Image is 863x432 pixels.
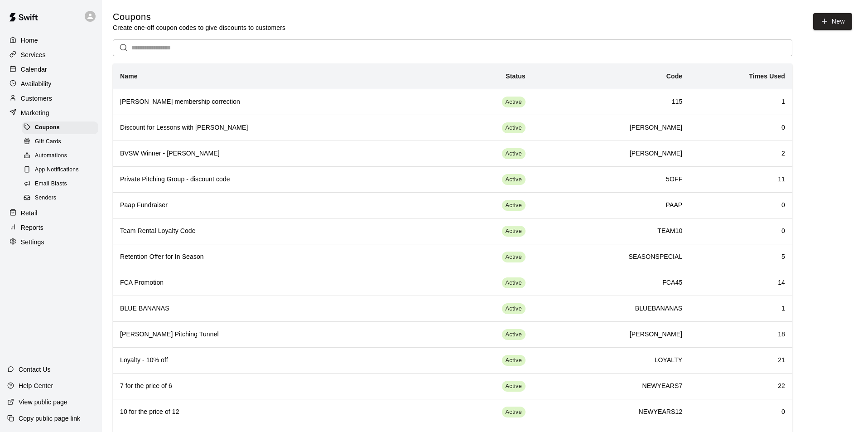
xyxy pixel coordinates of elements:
h6: 5OFF [540,175,682,184]
h6: 5 [697,252,785,262]
span: Coupons [35,123,60,132]
h6: Discount for Lessons with [PERSON_NAME] [120,123,436,133]
a: Customers [7,92,95,105]
b: Status [506,73,526,80]
a: Coupons [22,121,102,135]
div: Email Blasts [22,178,98,190]
h6: BLUE BANANAS [120,304,436,314]
h6: Paap Fundraiser [120,200,436,210]
h6: 0 [697,123,785,133]
span: Senders [35,194,57,203]
h6: NEWYEARS7 [540,381,682,391]
a: Reports [7,221,95,234]
h6: SEASONSPECIAL [540,252,682,262]
h6: LOYALTY [540,355,682,365]
h6: 0 [697,226,785,236]
a: Retail [7,206,95,220]
h6: TEAM10 [540,226,682,236]
div: App Notifications [22,164,98,176]
p: Copy public page link [19,414,80,423]
h6: 10 for the price of 12 [120,407,436,417]
span: Active [502,253,526,262]
a: Gift Cards [22,135,102,149]
p: Contact Us [19,365,51,374]
span: Active [502,150,526,158]
span: Active [502,279,526,287]
h6: [PERSON_NAME] Pitching Tunnel [120,330,436,340]
span: Gift Cards [35,137,61,146]
h6: NEWYEARS12 [540,407,682,417]
h6: 1 [697,304,785,314]
span: Active [502,382,526,391]
a: Settings [7,235,95,249]
div: Coupons [22,121,98,134]
h6: Team Rental Loyalty Code [120,226,436,236]
p: View public page [19,398,67,407]
span: Active [502,227,526,236]
a: Senders [22,191,102,205]
h6: Loyalty - 10% off [120,355,436,365]
span: Active [502,330,526,339]
p: Customers [21,94,52,103]
p: Reports [21,223,43,232]
h6: Private Pitching Group - discount code [120,175,436,184]
a: Home [7,34,95,47]
p: Retail [21,209,38,218]
b: Name [120,73,138,80]
p: Create one-off coupon codes to give discounts to customers [113,23,285,32]
span: App Notifications [35,165,79,175]
p: Services [21,50,46,59]
h6: 0 [697,407,785,417]
span: Active [502,356,526,365]
h6: 11 [697,175,785,184]
h6: FCA45 [540,278,682,288]
h6: BLUEBANANAS [540,304,682,314]
a: Calendar [7,63,95,76]
a: Services [7,48,95,62]
span: Automations [35,151,67,160]
h6: 22 [697,381,785,391]
h6: 2 [697,149,785,159]
p: Help Center [19,381,53,390]
h6: FCA Promotion [120,278,436,288]
span: Active [502,98,526,107]
div: Senders [22,192,98,204]
a: Availability [7,77,95,91]
h6: 0 [697,200,785,210]
a: Email Blasts [22,177,102,191]
p: Settings [21,238,44,247]
p: Calendar [21,65,47,74]
h6: 7 for the price of 6 [120,381,436,391]
span: Active [502,305,526,313]
a: Automations [22,149,102,163]
h6: [PERSON_NAME] [540,330,682,340]
button: New [813,13,852,30]
h6: [PERSON_NAME] membership correction [120,97,436,107]
a: App Notifications [22,163,102,177]
h6: 18 [697,330,785,340]
h6: Retention Offer for In Season [120,252,436,262]
span: Active [502,175,526,184]
p: Availability [21,79,52,88]
h6: [PERSON_NAME] [540,123,682,133]
h6: 21 [697,355,785,365]
a: Marketing [7,106,95,120]
h6: 14 [697,278,785,288]
h6: [PERSON_NAME] [540,149,682,159]
p: Marketing [21,108,49,117]
h6: 1 [697,97,785,107]
span: Active [502,124,526,132]
h6: PAAP [540,200,682,210]
b: Code [666,73,683,80]
div: Gift Cards [22,136,98,148]
h5: Coupons [113,11,285,23]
